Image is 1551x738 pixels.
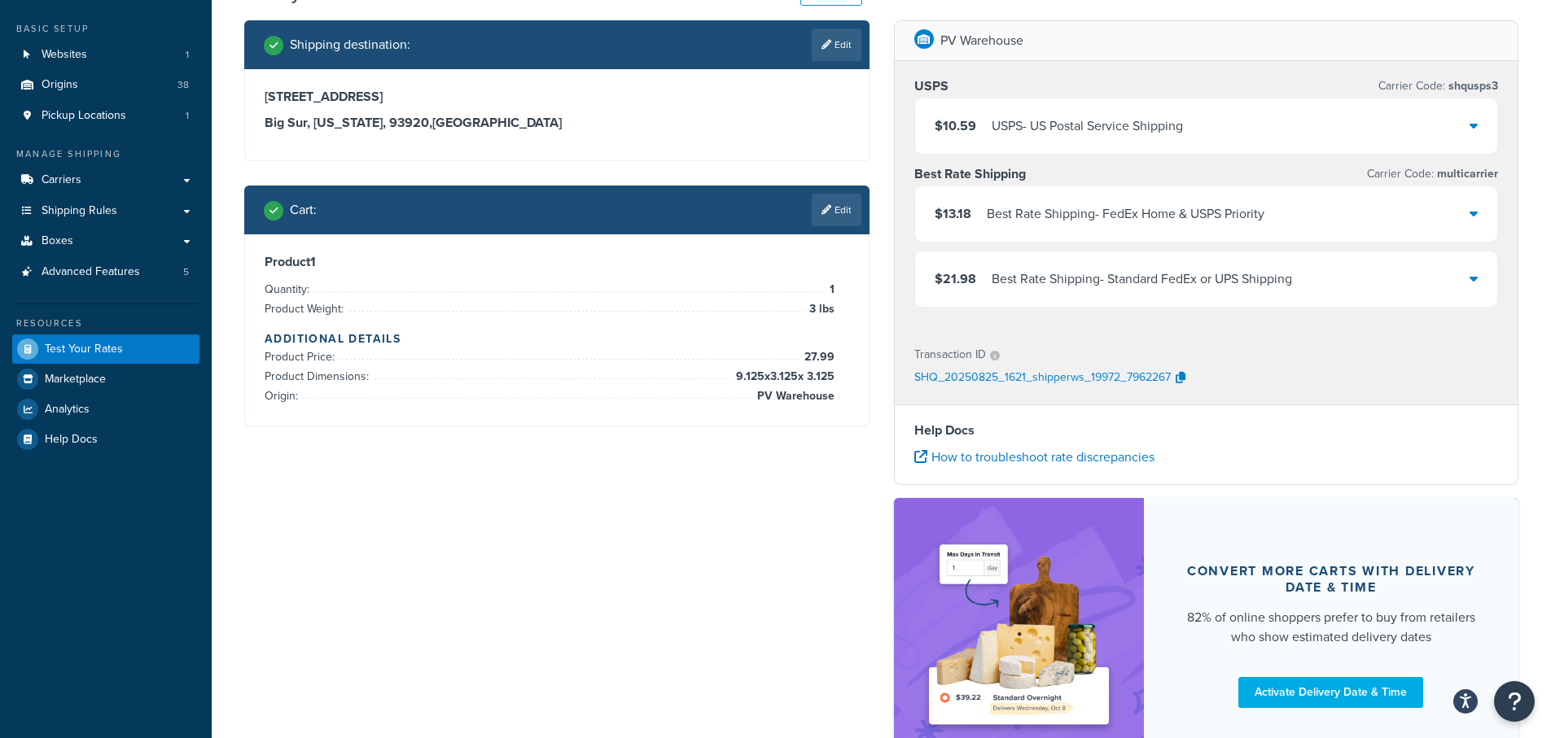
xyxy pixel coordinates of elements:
[45,433,98,447] span: Help Docs
[42,265,140,279] span: Advanced Features
[12,101,199,131] li: Pickup Locations
[42,48,87,62] span: Websites
[45,343,123,356] span: Test Your Rates
[12,22,199,36] div: Basic Setup
[732,367,835,386] span: 9.125 x 3.125 x 3.125
[992,115,1183,138] div: USPS - US Postal Service Shipping
[812,194,861,226] a: Edit
[935,269,976,288] span: $21.98
[12,425,199,454] a: Help Docs
[1434,165,1498,182] span: multicarrier
[290,37,410,52] h2: Shipping destination :
[940,29,1023,52] p: PV Warehouse
[1238,677,1423,708] a: Activate Delivery Date & Time
[265,115,849,131] h3: Big Sur, [US_STATE], 93920 , [GEOGRAPHIC_DATA]
[805,299,835,319] span: 3 lbs
[265,330,849,347] h4: Additional Details
[12,196,199,226] a: Shipping Rules
[12,365,199,394] a: Marketplace
[1183,563,1480,596] div: Convert more carts with delivery date & time
[935,204,971,223] span: $13.18
[12,165,199,195] a: Carriers
[265,387,302,404] span: Origin:
[12,395,199,424] a: Analytics
[186,109,189,123] span: 1
[177,78,189,92] span: 38
[265,348,339,365] span: Product Price:
[290,203,317,217] h2: Cart :
[42,234,73,248] span: Boxes
[914,366,1171,391] p: SHQ_20250825_1621_shipperws_19972_7962267
[42,109,126,123] span: Pickup Locations
[987,203,1264,225] div: Best Rate Shipping - FedEx Home & USPS Priority
[1367,163,1498,186] p: Carrier Code:
[753,386,835,406] span: PV Warehouse
[265,300,348,317] span: Product Weight:
[800,347,835,367] span: 27.99
[914,448,1154,466] a: How to troubleshoot rate discrepancies
[1494,681,1535,722] button: Open Resource Center
[12,226,199,256] a: Boxes
[265,368,373,385] span: Product Dimensions:
[914,78,949,94] h3: USPS
[186,48,189,62] span: 1
[12,40,199,70] a: Websites1
[45,403,90,417] span: Analytics
[183,265,189,279] span: 5
[265,281,313,298] span: Quantity:
[12,70,199,100] li: Origins
[992,268,1292,290] div: Best Rate Shipping - Standard FedEx or UPS Shipping
[1445,77,1498,94] span: shqusps3
[42,173,81,187] span: Carriers
[42,204,117,218] span: Shipping Rules
[12,101,199,131] a: Pickup Locations1
[12,257,199,287] li: Advanced Features
[265,89,849,105] h3: [STREET_ADDRESS]
[914,343,986,366] p: Transaction ID
[12,147,199,161] div: Manage Shipping
[812,28,861,61] a: Edit
[12,334,199,364] a: Test Your Rates
[12,40,199,70] li: Websites
[914,421,1499,440] h4: Help Docs
[935,116,976,135] span: $10.59
[12,70,199,100] a: Origins38
[12,257,199,287] a: Advanced Features5
[45,373,106,386] span: Marketplace
[826,280,835,299] span: 1
[42,78,78,92] span: Origins
[1183,608,1480,647] div: 82% of online shoppers prefer to buy from retailers who show estimated delivery dates
[265,254,849,270] h3: Product 1
[1378,75,1498,98] p: Carrier Code:
[12,317,199,330] div: Resources
[914,166,1026,182] h3: Best Rate Shipping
